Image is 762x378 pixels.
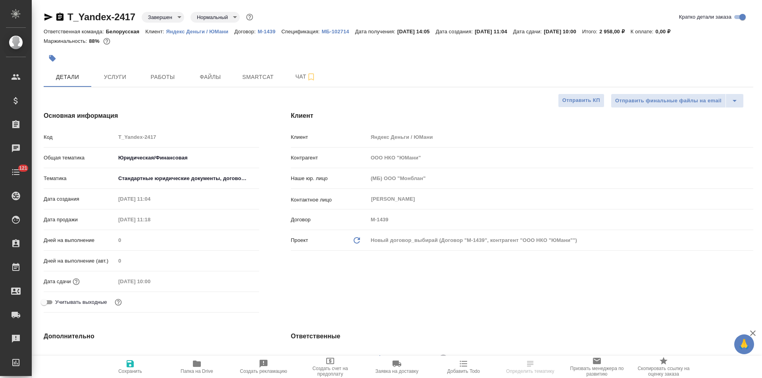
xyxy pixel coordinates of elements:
[244,12,255,22] button: Доп статусы указывают на важность/срочность заказа
[194,14,230,21] button: Нормальный
[630,356,697,378] button: Скопировать ссылку на оценку заказа
[44,332,259,341] h4: Дополнительно
[239,72,277,82] span: Smartcat
[291,196,368,204] p: Контактное лицо
[656,29,677,35] p: 0,00 ₽
[115,151,259,165] div: Юридическая/Финансовая
[447,368,480,374] span: Добавить Todo
[115,255,259,267] input: Пустое поле
[558,94,604,107] button: Отправить КП
[166,29,234,35] p: Яндекс Деньги / ЮМани
[44,154,115,162] p: Общая тематика
[115,214,185,225] input: Пустое поле
[291,216,368,224] p: Договор
[44,50,61,67] button: Добавить тэг
[291,154,368,162] p: Контрагент
[2,162,30,182] a: 121
[96,72,134,82] span: Услуги
[48,72,87,82] span: Детали
[506,368,554,374] span: Определить тематику
[368,131,753,143] input: Пустое поле
[562,96,600,105] span: Отправить КП
[393,353,450,363] div: [PERSON_NAME]
[14,164,32,172] span: 121
[44,111,259,121] h4: Основная информация
[631,29,656,35] p: К оплате:
[191,72,229,82] span: Файлы
[115,352,259,363] input: Пустое поле
[97,356,164,378] button: Сохранить
[370,349,389,368] button: Добавить менеджера
[102,36,112,46] button: 300.27 RUB;
[258,28,281,35] a: М-1439
[146,14,175,21] button: Завершен
[166,28,234,35] a: Яндекс Деньги / ЮМани
[564,356,630,378] button: Призвать менеджера по развитию
[164,356,230,378] button: Папка на Drive
[258,29,281,35] p: М-1439
[291,175,368,182] p: Наше юр. лицо
[44,236,115,244] p: Дней на выполнение
[368,173,753,184] input: Пустое поле
[113,297,123,307] button: Выбери, если сб и вс нужно считать рабочими днями для выполнения заказа.
[291,111,753,121] h4: Клиент
[368,214,753,225] input: Пустое поле
[611,94,726,108] button: Отправить финальные файлы на email
[355,29,397,35] p: Дата получения:
[44,354,115,362] p: Путь на drive
[393,354,441,362] span: [PERSON_NAME]
[115,193,185,205] input: Пустое поле
[430,356,497,378] button: Добавить Todo
[599,29,631,35] p: 2 958,00 ₽
[115,172,259,185] div: Стандартные юридические документы, договоры, уставы
[230,356,297,378] button: Создать рекламацию
[44,133,115,141] p: Код
[475,29,513,35] p: [DATE] 11:04
[234,29,258,35] p: Договор:
[635,366,692,377] span: Скопировать ссылку на оценку заказа
[44,216,115,224] p: Дата продажи
[44,257,115,265] p: Дней на выполнение (авт.)
[322,29,355,35] p: МБ-102714
[322,28,355,35] a: МБ-102714
[106,29,146,35] p: Белорусская
[115,131,259,143] input: Пустое поле
[281,29,321,35] p: Спецификация:
[291,133,368,141] p: Клиент
[240,368,287,374] span: Создать рекламацию
[55,298,107,306] span: Учитывать выходные
[568,366,625,377] span: Призвать менеджера по развитию
[44,175,115,182] p: Тематика
[582,29,599,35] p: Итого:
[115,276,185,287] input: Пустое поле
[44,278,71,286] p: Дата сдачи
[297,356,364,378] button: Создать счет на предоплату
[364,356,430,378] button: Заявка на доставку
[71,276,81,287] button: Если добавить услуги и заполнить их объемом, то дата рассчитается автоматически
[44,12,53,22] button: Скопировать ссылку для ЯМессенджера
[302,366,359,377] span: Создать счет на предоплату
[513,29,544,35] p: Дата сдачи:
[375,368,418,374] span: Заявка на доставку
[190,12,240,23] div: Завершен
[615,96,722,106] span: Отправить финальные файлы на email
[436,29,475,35] p: Дата создания:
[397,29,436,35] p: [DATE] 14:05
[737,336,751,353] span: 🙏
[544,29,582,35] p: [DATE] 10:00
[291,332,753,341] h4: Ответственные
[291,236,308,244] p: Проект
[55,12,65,22] button: Скопировать ссылку
[118,368,142,374] span: Сохранить
[142,12,184,23] div: Завершен
[611,94,744,108] div: split button
[67,12,135,22] a: T_Yandex-2417
[497,356,564,378] button: Определить тематику
[679,13,731,21] span: Кратко детали заказа
[44,195,115,203] p: Дата создания
[287,72,325,82] span: Чат
[291,355,368,363] p: Клиентские менеджеры
[368,234,753,247] div: Новый договор_выбирай (Договор "М-1439", контрагент "ООО НКО "ЮМани"")
[306,72,316,82] svg: Подписаться
[181,368,213,374] span: Папка на Drive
